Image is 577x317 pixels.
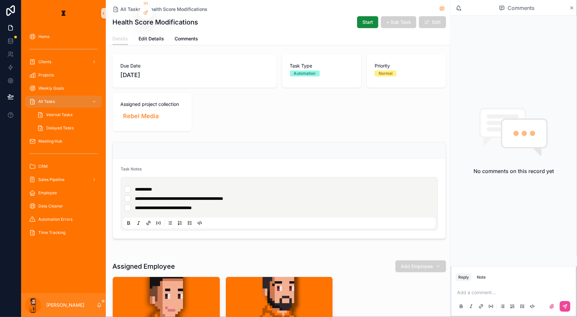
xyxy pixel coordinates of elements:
[112,33,128,45] a: Details
[395,260,446,272] button: Add Employee
[25,135,102,147] a: Meeting Hub
[25,69,102,81] a: Projects
[477,275,486,280] div: Note
[120,101,184,108] span: Assigned project collection
[25,82,102,94] a: Weekly Goals
[357,16,378,28] button: Start
[375,63,438,69] span: Priority
[46,112,72,117] span: Internal Tasks
[139,35,164,42] span: Edit Details
[33,109,102,121] a: Internal Tasks
[38,99,55,104] span: All Tasks
[38,204,63,209] span: Data Cleaner
[38,34,50,39] span: Home
[175,33,198,46] a: Comments
[120,110,161,122] a: Rebel Media
[38,86,64,91] span: Weekly Goals
[386,19,411,25] span: + Sub Task
[175,35,198,42] span: Comments
[362,19,373,25] span: Start
[25,96,102,108] a: All Tasks
[139,33,164,46] a: Edit Details
[290,63,353,69] span: Task Type
[112,18,198,27] h1: Health Score Modifications
[123,112,159,121] span: Rebel Media
[38,59,51,65] span: Clients
[474,273,488,281] button: Note
[25,187,102,199] a: Employee
[33,122,102,134] a: Delayed Tasks
[120,63,269,69] span: Due Date
[38,190,57,196] span: Employee
[38,164,48,169] span: CRM
[38,217,72,222] span: Automation Errors
[121,166,142,171] span: Task Notes
[294,70,316,76] div: Automation
[25,200,102,212] a: Data Cleaner
[21,26,106,246] div: scrollable content
[25,174,102,186] a: Sales Pipeline
[112,262,175,271] h1: Assigned Employee
[112,6,141,13] a: All Tasks
[112,35,128,42] span: Details
[46,302,84,308] p: [PERSON_NAME]
[46,125,74,131] span: Delayed Tasks
[120,70,269,80] span: [DATE]
[147,6,207,13] a: Health Score Modifications
[25,56,102,68] a: Clients
[58,8,69,19] img: App logo
[381,16,416,28] button: + Sub Task
[419,16,446,28] button: Edit
[456,273,472,281] button: Reply
[25,31,102,43] a: Home
[25,160,102,172] a: CRM
[508,4,534,12] span: Comments
[38,72,54,78] span: Projects
[38,139,62,144] span: Meeting Hub
[25,213,102,225] a: Automation Errors
[401,263,433,270] span: Add Employee
[120,6,141,13] span: All Tasks
[38,177,64,182] span: Sales Pipeline
[474,167,554,175] h2: No comments on this record yet
[379,70,392,76] div: Normal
